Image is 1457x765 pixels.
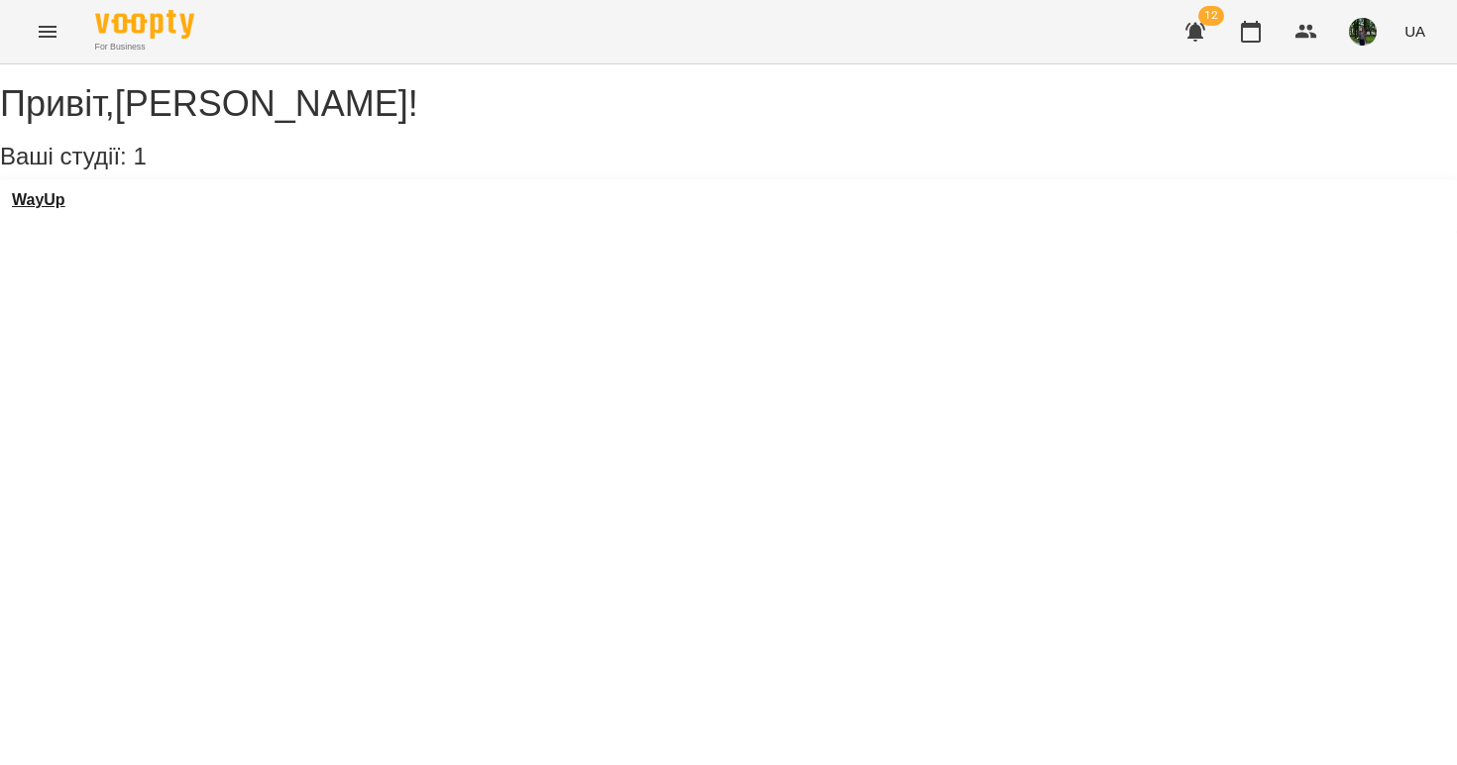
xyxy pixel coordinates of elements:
span: 12 [1198,6,1224,26]
img: 295700936d15feefccb57b2eaa6bd343.jpg [1349,18,1377,46]
span: 1 [133,143,146,169]
span: For Business [95,41,194,54]
a: WayUp [12,191,65,209]
img: Voopty Logo [95,10,194,39]
button: UA [1397,13,1433,50]
button: Menu [24,8,71,55]
span: UA [1404,21,1425,42]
